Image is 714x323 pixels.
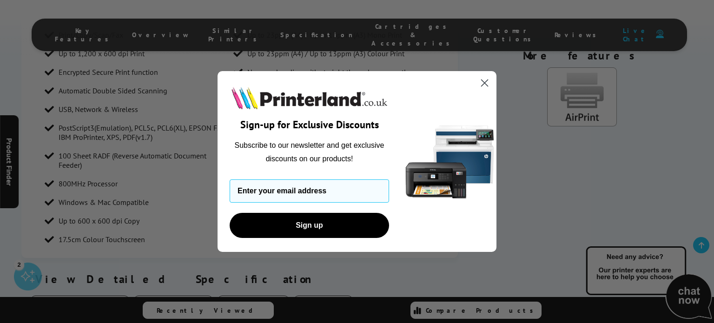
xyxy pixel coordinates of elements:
img: 5290a21f-4df8-4860-95f4-ea1e8d0e8904.png [403,71,496,252]
input: Enter your email address [230,179,389,203]
span: Sign-up for Exclusive Discounts [240,118,379,131]
button: Sign up [230,213,389,238]
span: Subscribe to our newsletter and get exclusive discounts on our products! [235,141,384,162]
img: Printerland.co.uk [230,85,389,111]
button: Close dialog [476,75,493,91]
